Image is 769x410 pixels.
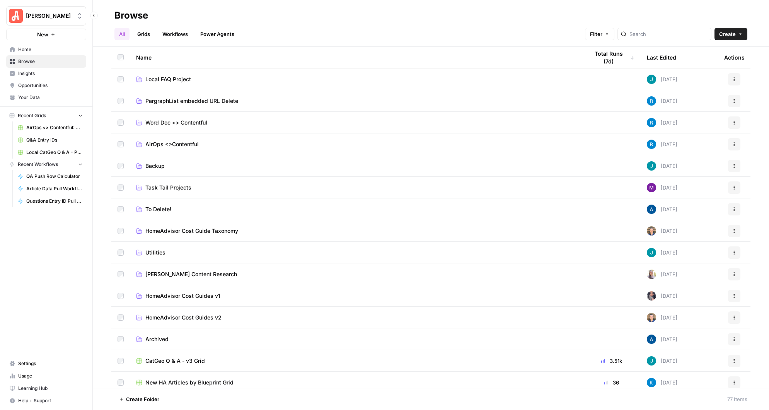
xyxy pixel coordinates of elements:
span: Help + Support [18,397,83,404]
a: CatGeo Q & A - v3 Grid [136,357,576,365]
a: Browse [6,55,86,68]
div: [DATE] [647,75,677,84]
button: Create Folder [114,393,164,405]
a: AirOps <>Contentful [136,140,576,148]
button: Recent Workflows [6,159,86,170]
button: Create [714,28,747,40]
a: Insights [6,67,86,80]
a: Questions Entry ID Pull Workflow [14,195,86,207]
a: Utilities [136,249,576,256]
a: Learning Hub [6,382,86,395]
a: [PERSON_NAME] Content Research [136,270,576,278]
div: Last Edited [647,47,676,68]
span: Settings [18,360,83,367]
img: 50s1itr6iuawd1zoxsc8bt0iyxwq [647,313,656,322]
div: [DATE] [647,291,677,301]
span: PargraphList embedded URL Delete [145,97,238,105]
span: CatGeo Q & A - v3 Grid [145,357,205,365]
div: [DATE] [647,183,677,192]
img: 4ql36xcz6vn5z6vl131rp0snzihs [647,96,656,106]
div: Total Runs (7d) [589,47,634,68]
a: Power Agents [196,28,239,40]
img: 4ql36xcz6vn5z6vl131rp0snzihs [647,140,656,149]
a: AirOps <> Contentful: Create FAQ List 2 Grid [14,121,86,134]
img: gsxx783f1ftko5iaboo3rry1rxa5 [647,75,656,84]
span: Home [18,46,83,53]
a: Usage [6,370,86,382]
div: [DATE] [647,378,677,387]
a: Article Data Pull Workflow [14,183,86,195]
a: Local CatGeo Q & A - Pass/Fail v2 Grid [14,146,86,159]
a: HomeAdvisor Cost Guides v2 [136,314,576,321]
img: gsxx783f1ftko5iaboo3rry1rxa5 [647,356,656,366]
span: Local FAQ Project [145,75,191,83]
span: Insights [18,70,83,77]
img: he81ibor8lsei4p3qvg4ugbvimgp [647,205,656,214]
div: 77 Items [727,395,747,403]
div: 36 [589,379,634,386]
a: Settings [6,357,86,370]
a: New HA Articles by Blueprint Grid [136,379,576,386]
div: [DATE] [647,248,677,257]
span: Your Data [18,94,83,101]
span: AirOps <>Contentful [145,140,199,148]
div: 3.51k [589,357,634,365]
img: 4ql36xcz6vn5z6vl131rp0snzihs [647,118,656,127]
input: Search [629,30,708,38]
button: Help + Support [6,395,86,407]
div: [DATE] [647,140,677,149]
button: Workspace: Angi [6,6,86,26]
span: [PERSON_NAME] [26,12,73,20]
span: Backup [145,162,165,170]
span: HomeAdvisor Cost Guides v1 [145,292,220,300]
a: QA Push Row Calculator [14,170,86,183]
span: Recent Grids [18,112,46,119]
div: [DATE] [647,161,677,171]
div: [DATE] [647,313,677,322]
img: 6nbwfcfcmyg6kjpjqwyn2ex865ht [647,270,656,279]
a: Backup [136,162,576,170]
a: HomeAdvisor Cost Guide Taxonomy [136,227,576,235]
span: Word Doc <> Contentful [145,119,207,126]
img: gsxx783f1ftko5iaboo3rry1rxa5 [647,248,656,257]
span: Create Folder [126,395,159,403]
span: QA Push Row Calculator [26,173,83,180]
span: Create [719,30,736,38]
a: Opportunities [6,79,86,92]
a: Word Doc <> Contentful [136,119,576,126]
span: Utilities [145,249,165,256]
img: gsxx783f1ftko5iaboo3rry1rxa5 [647,161,656,171]
a: Task Tail Projects [136,184,576,191]
img: he81ibor8lsei4p3qvg4ugbvimgp [647,335,656,344]
div: [DATE] [647,226,677,236]
div: [DATE] [647,335,677,344]
a: HomeAdvisor Cost Guides v1 [136,292,576,300]
a: Home [6,43,86,56]
div: [DATE] [647,356,677,366]
span: Archived [145,335,169,343]
img: 50s1itr6iuawd1zoxsc8bt0iyxwq [647,226,656,236]
div: [DATE] [647,205,677,214]
button: New [6,29,86,40]
span: Article Data Pull Workflow [26,185,83,192]
span: Task Tail Projects [145,184,191,191]
a: Workflows [158,28,193,40]
img: Angi Logo [9,9,23,23]
span: To Delete! [145,205,171,213]
a: PargraphList embedded URL Delete [136,97,576,105]
span: New [37,31,48,38]
span: Local CatGeo Q & A - Pass/Fail v2 Grid [26,149,83,156]
span: Filter [590,30,602,38]
span: Questions Entry ID Pull Workflow [26,198,83,205]
span: [PERSON_NAME] Content Research [145,270,237,278]
span: AirOps <> Contentful: Create FAQ List 2 Grid [26,124,83,131]
span: Browse [18,58,83,65]
img: 2tpfked42t1e3e12hiit98ie086g [647,183,656,192]
span: HomeAdvisor Cost Guide Taxonomy [145,227,238,235]
img: z7thsnrr4ts3t7dx1vqir5w2yny7 [647,291,656,301]
div: Browse [114,9,148,22]
a: To Delete! [136,205,576,213]
a: Your Data [6,91,86,104]
a: Grids [133,28,155,40]
span: Learning Hub [18,385,83,392]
